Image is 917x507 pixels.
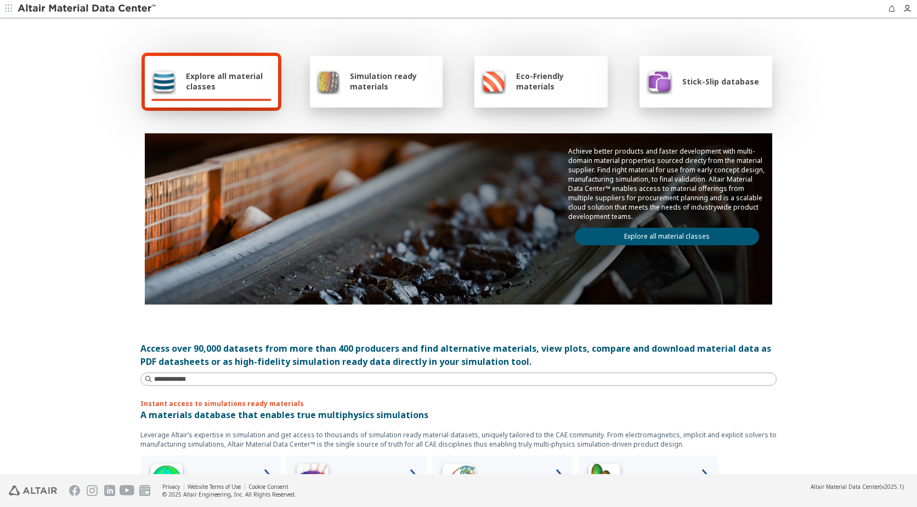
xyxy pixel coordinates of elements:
[248,483,288,491] a: Cookie Consent
[575,228,759,245] a: Explore all material classes
[568,147,766,221] p: Achieve better products and faster development with multi-domain material properties sourced dire...
[188,483,241,491] a: Website Terms of Use
[582,460,626,504] img: Crash Analyses Icon
[481,68,506,94] img: Eco-Friendly materials
[162,491,296,498] div: © 2025 Altair Engineering, Inc. All Rights Reserved.
[350,71,436,92] span: Simulation ready materials
[811,483,904,491] div: (v2025.1)
[140,342,777,368] div: Access over 90,000 datasets from more than 400 producers and find alternative materials, view plo...
[291,460,335,504] img: Low Frequency Icon
[811,483,880,491] span: Altair Material Data Center
[145,460,189,504] img: High Frequency Icon
[151,68,176,94] img: Explore all material classes
[140,408,777,421] p: A materials database that enables true multiphysics simulations
[516,71,601,92] span: Eco-Friendly materials
[437,460,480,504] img: Structural Analyses Icon
[140,399,777,408] p: Instant access to simulations ready materials
[682,76,759,87] span: Stick-Slip database
[9,486,57,495] img: Altair Engineering
[316,68,340,94] img: Simulation ready materials
[162,483,180,491] a: Privacy
[646,68,672,94] img: Stick-Slip database
[140,430,777,449] p: Leverage Altair’s expertise in simulation and get access to thousands of simulation ready materia...
[186,71,271,92] span: Explore all material classes
[18,3,157,14] img: Altair Material Data Center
